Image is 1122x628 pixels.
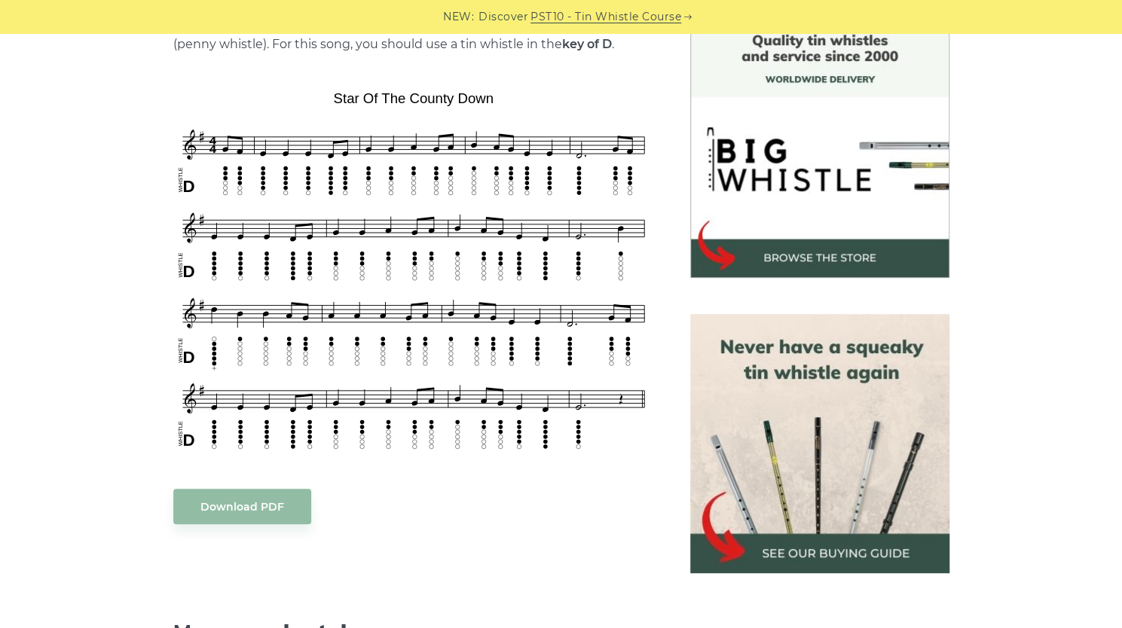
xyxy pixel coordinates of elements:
img: Star of the County Down Tin Whistle Tab & Sheet Music [173,85,654,459]
a: Download PDF [173,489,311,524]
img: BigWhistle Tin Whistle Store [690,19,949,278]
span: NEW: [443,8,474,26]
p: Sheet music (notes) and tab to play on a tin whistle (penny whistle). For this song, you should u... [173,15,654,54]
a: PST10 - Tin Whistle Course [530,8,681,26]
img: tin whistle buying guide [690,314,949,573]
span: Discover [478,8,528,26]
strong: key of D [562,37,612,51]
